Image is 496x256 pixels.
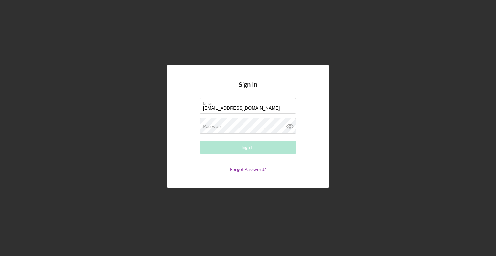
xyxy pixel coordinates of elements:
[239,81,257,98] h4: Sign In
[200,141,296,154] button: Sign In
[203,124,223,129] label: Password
[203,98,296,106] label: Email
[230,166,266,172] a: Forgot Password?
[242,141,255,154] div: Sign In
